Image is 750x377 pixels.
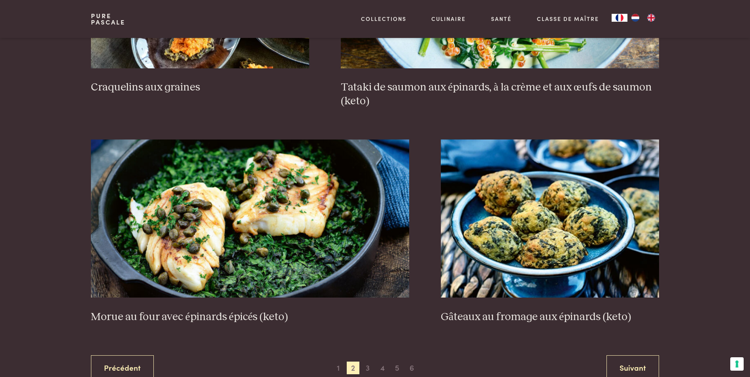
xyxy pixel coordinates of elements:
[627,14,659,22] ul: Language list
[612,14,627,22] div: Language
[612,14,627,22] a: FR
[491,15,512,23] a: Santé
[537,15,599,23] a: Classe de maître
[627,14,643,22] a: NL
[91,139,409,324] a: Morue au four avec épinards épicés (keto) Morue au four avec épinards épicés (keto)
[441,310,659,324] h3: Gâteaux au fromage aux épinards (keto)
[612,14,659,22] aside: Language selected: Français
[643,14,659,22] a: EN
[391,362,403,374] span: 5
[347,362,359,374] span: 2
[406,362,418,374] span: 6
[341,81,659,108] h3: Tataki de saumon aux épinards, à la crème et aux œufs de saumon (keto)
[431,15,466,23] a: Culinaire
[441,139,659,298] img: Gâteaux au fromage aux épinards (keto)
[361,362,374,374] span: 3
[361,15,406,23] a: Collections
[730,357,744,371] button: Vos préférences en matière de consentement pour les technologies de suivi
[441,139,659,324] a: Gâteaux au fromage aux épinards (keto) Gâteaux au fromage aux épinards (keto)
[91,139,409,298] img: Morue au four avec épinards épicés (keto)
[91,81,309,94] h3: Craquelins aux graines
[91,310,409,324] h3: Morue au four avec épinards épicés (keto)
[91,13,125,25] a: PurePascale
[376,362,389,374] span: 4
[332,362,345,374] span: 1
